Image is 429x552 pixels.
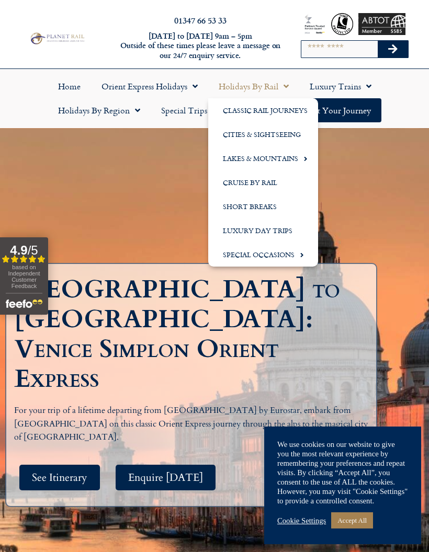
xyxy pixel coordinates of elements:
[14,274,360,394] h1: [GEOGRAPHIC_DATA] to [GEOGRAPHIC_DATA]: Venice Simplon Orient Express
[208,194,318,218] a: Short Breaks
[293,98,381,122] a: Start your Journey
[5,74,424,122] nav: Menu
[331,512,373,528] a: Accept All
[32,471,87,484] span: See Itinerary
[277,440,408,505] div: We use cookies on our website to give you the most relevant experience by remembering your prefer...
[116,465,216,490] a: Enquire [DATE]
[277,516,326,525] a: Cookie Settings
[208,170,318,194] a: Cruise by Rail
[91,74,208,98] a: Orient Express Holidays
[208,74,299,98] a: Holidays by Rail
[208,146,318,170] a: Lakes & Mountains
[151,98,228,122] a: Special Trips
[28,31,86,45] img: Planet Rail Train Holidays Logo
[208,98,318,122] a: Classic Rail Journeys
[208,243,318,267] a: Special Occasions
[48,74,91,98] a: Home
[174,14,227,26] a: 01347 66 53 33
[117,31,284,61] h6: [DATE] to [DATE] 9am – 5pm Outside of these times please leave a message on our 24/7 enquiry serv...
[19,465,100,490] a: See Itinerary
[128,471,203,484] span: Enquire [DATE]
[208,98,318,267] ul: Holidays by Rail
[208,122,318,146] a: Cities & Sightseeing
[208,218,318,243] a: Luxury Day Trips
[14,404,368,444] p: For your trip of a lifetime departing from [GEOGRAPHIC_DATA] by Eurostar, embark from [GEOGRAPHIC...
[378,41,408,57] button: Search
[48,98,151,122] a: Holidays by Region
[299,74,382,98] a: Luxury Trains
